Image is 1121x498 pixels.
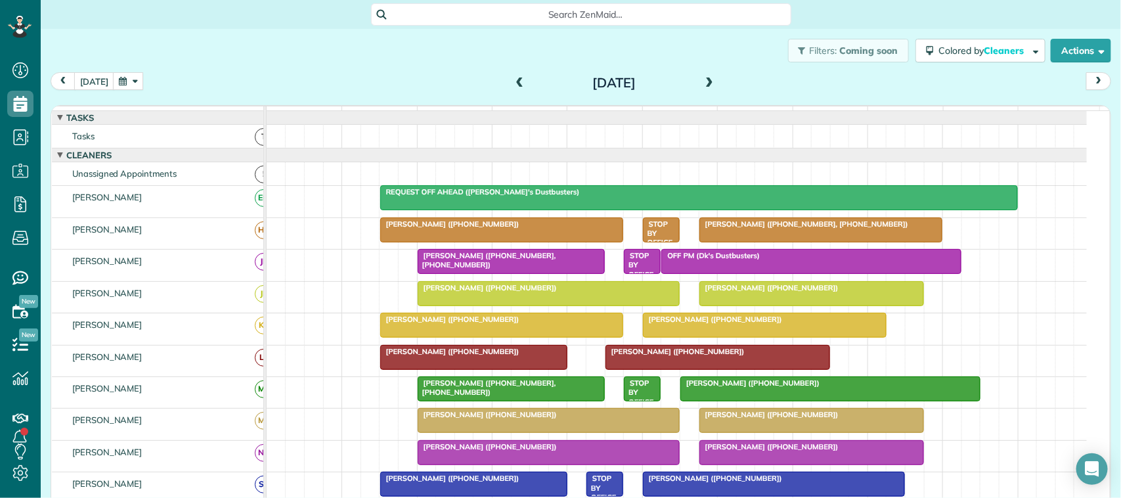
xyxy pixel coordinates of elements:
span: 9am [418,109,442,120]
span: 11am [567,109,597,120]
span: REQUEST OFF AHEAD ([PERSON_NAME]'s Dustbusters) [380,187,581,196]
span: [PERSON_NAME] [70,478,145,489]
span: EM [255,189,273,207]
span: T [255,128,273,146]
span: 2pm [793,109,816,120]
span: Colored by [938,45,1028,57]
span: [PERSON_NAME] ([PHONE_NUMBER], [PHONE_NUMBER]) [417,378,556,397]
span: Filters: [810,45,837,57]
span: Tasks [64,112,97,123]
span: JR [255,285,273,303]
span: [PERSON_NAME] ([PHONE_NUMBER]) [699,283,839,292]
span: STOP BY OFFICE [623,378,654,407]
span: STOP BY OFFICE [642,219,673,248]
span: JB [255,253,273,271]
span: [PERSON_NAME] ([PHONE_NUMBER]) [417,410,558,419]
span: [PERSON_NAME] ([PHONE_NUMBER]) [680,378,820,388]
span: [PERSON_NAME] ([PHONE_NUMBER]) [417,283,558,292]
button: next [1086,72,1111,90]
button: Colored byCleaners [915,39,1045,62]
span: [PERSON_NAME] ([PHONE_NUMBER]) [605,347,745,356]
span: 8am [342,109,366,120]
span: Unassigned Appointments [70,168,179,179]
span: 3pm [868,109,891,120]
span: ! [255,166,273,183]
button: prev [51,72,76,90]
span: LF [255,349,273,367]
span: [PERSON_NAME] ([PHONE_NUMBER]) [380,347,520,356]
h2: [DATE] [533,76,697,90]
span: MT [255,380,273,398]
span: [PERSON_NAME] ([PHONE_NUMBER]) [417,442,558,451]
button: Actions [1051,39,1111,62]
span: Cleaners [984,45,1026,57]
span: [PERSON_NAME] ([PHONE_NUMBER]) [699,442,839,451]
span: [PERSON_NAME] [70,351,145,362]
span: 5pm [1019,109,1042,120]
span: [PERSON_NAME] [70,319,145,330]
div: Open Intercom Messenger [1076,453,1108,485]
span: Tasks [70,131,97,141]
span: [PERSON_NAME] ([PHONE_NUMBER]) [642,315,783,324]
span: KB [255,317,273,334]
span: [PERSON_NAME] ([PHONE_NUMBER]) [642,474,783,483]
span: Coming soon [839,45,898,57]
span: [PERSON_NAME] [70,192,145,202]
span: [PERSON_NAME] ([PHONE_NUMBER]) [380,219,520,229]
span: New [19,295,38,308]
span: OFF PM (Dk's Dustbusters) [661,251,760,260]
span: [PERSON_NAME] ([PHONE_NUMBER]) [699,410,839,419]
span: [PERSON_NAME] ([PHONE_NUMBER]) [380,315,520,324]
span: [PERSON_NAME] ([PHONE_NUMBER], [PHONE_NUMBER]) [417,251,556,269]
span: [PERSON_NAME] [70,256,145,266]
button: [DATE] [74,72,114,90]
span: [PERSON_NAME] ([PHONE_NUMBER]) [380,474,520,483]
span: HC [255,221,273,239]
span: NN [255,444,273,462]
span: [PERSON_NAME] [70,415,145,425]
span: New [19,328,38,342]
span: MB [255,412,273,430]
span: 12pm [643,109,671,120]
span: STOP BY OFFICE [623,251,654,279]
span: 1pm [718,109,741,120]
span: [PERSON_NAME] [70,447,145,457]
span: 10am [493,109,522,120]
span: [PERSON_NAME] ([PHONE_NUMBER], [PHONE_NUMBER]) [699,219,909,229]
span: 7am [267,109,291,120]
span: SB [255,476,273,493]
span: 4pm [944,109,967,120]
span: [PERSON_NAME] [70,224,145,235]
span: [PERSON_NAME] [70,288,145,298]
span: Cleaners [64,150,114,160]
span: [PERSON_NAME] [70,383,145,394]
